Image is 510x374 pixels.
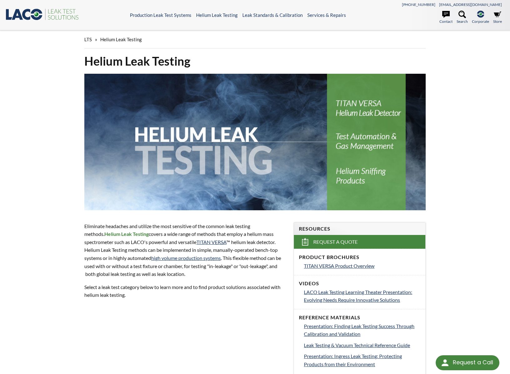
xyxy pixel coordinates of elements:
[304,322,420,338] a: Presentation: Finding Leak Testing Success Through Calibration and Validation
[104,231,149,237] strong: Helium Leak Testing
[313,239,358,245] span: Request a Quote
[472,18,489,24] span: Corporate
[242,12,303,18] a: Leak Standards & Calibration
[304,289,412,303] span: LACO Leak Testing Learning Theater Presentation: Evolving Needs Require Innovative Solutions
[100,37,142,42] span: Helium Leak Testing
[304,263,374,269] span: TITAN VERSA Product Overview
[493,11,502,24] a: Store
[130,12,191,18] a: Production Leak Test Systems
[294,235,425,249] a: Request a Quote
[440,358,450,368] img: round button
[439,11,453,24] a: Contact
[196,239,226,245] a: TITAN VERSA
[304,342,410,348] span: Leak Testing & Vacuum Technical Reference Guide
[84,222,286,278] p: Eliminate headaches and utilize the most sensitive of the common leak testing methods. covers a w...
[299,314,420,321] h4: Reference Materials
[84,53,426,69] h1: Helium Leak Testing
[299,280,420,287] h4: Videos
[304,262,420,270] a: TITAN VERSA Product Overview
[457,11,468,24] a: Search
[151,255,221,261] a: high volume production systems
[453,355,493,370] div: Request a Call
[436,355,499,370] div: Request a Call
[304,323,414,337] span: Presentation: Finding Leak Testing Success Through Calibration and Validation
[196,12,238,18] a: Helium Leak Testing
[84,37,92,42] span: LTS
[304,352,420,368] a: Presentation: Ingress Leak Testing: Protecting Products from their Environment
[307,12,346,18] a: Services & Repairs
[304,353,402,367] span: Presentation: Ingress Leak Testing: Protecting Products from their Environment
[304,288,420,304] a: LACO Leak Testing Learning Theater Presentation: Evolving Needs Require Innovative Solutions
[299,226,420,232] h4: Resources
[439,2,502,7] a: [EMAIL_ADDRESS][DOMAIN_NAME]
[84,31,426,48] div: »
[84,283,286,299] p: Select a leak test category below to learn more and to find product solutions associated with hel...
[304,341,420,349] a: Leak Testing & Vacuum Technical Reference Guide
[84,74,426,210] img: Helium Leak Testing header
[402,2,435,7] a: [PHONE_NUMBER]
[299,254,420,261] h4: Product Brochures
